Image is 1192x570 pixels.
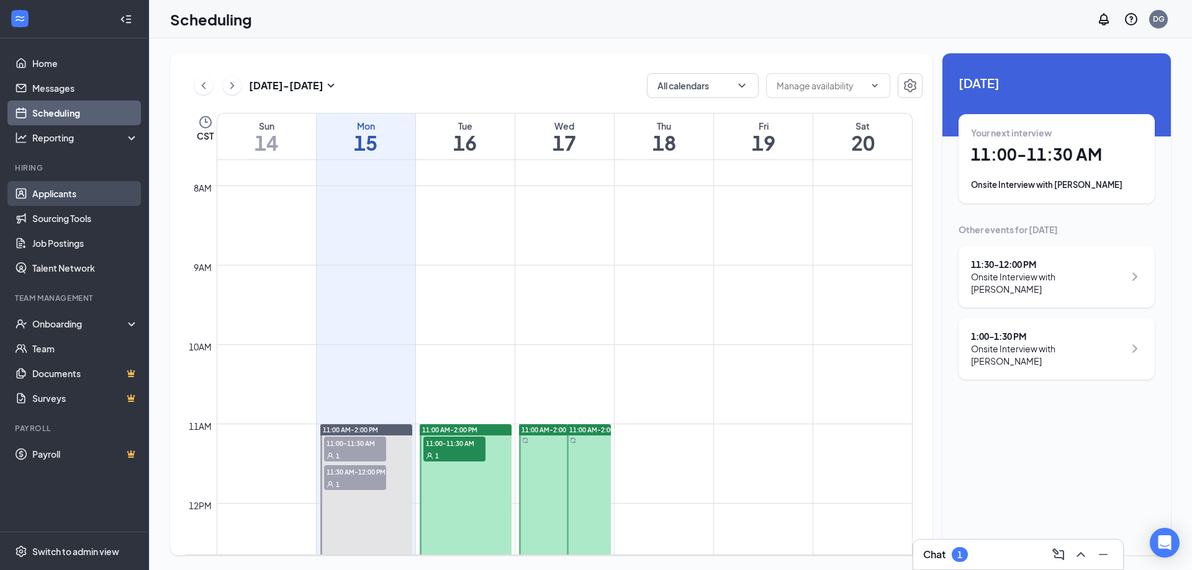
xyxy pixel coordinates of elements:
[186,340,214,354] div: 10am
[959,73,1155,92] span: [DATE]
[923,548,946,561] h3: Chat
[1051,547,1066,562] svg: ComposeMessage
[15,545,27,558] svg: Settings
[971,258,1124,270] div: 11:30 - 12:00 PM
[1093,545,1113,564] button: Minimize
[435,452,439,460] span: 1
[323,425,378,434] span: 11:00 AM-2:00 PM
[327,481,334,488] svg: User
[32,318,128,330] div: Onboarding
[217,114,316,159] a: September 14, 2025
[249,79,323,92] h3: [DATE] - [DATE]
[971,270,1124,295] div: Onsite Interview with [PERSON_NAME]
[898,73,923,98] button: Settings
[15,131,27,144] svg: Analysis
[32,256,138,280] a: Talent Network
[569,425,625,434] span: 11:00 AM-2:00 PM
[191,261,214,274] div: 9am
[217,120,316,132] div: Sun
[1073,547,1088,562] svg: ChevronUp
[714,132,813,153] h1: 19
[170,9,252,30] h1: Scheduling
[32,181,138,206] a: Applicants
[971,179,1142,191] div: Onsite Interview with [PERSON_NAME]
[615,114,713,159] a: September 18, 2025
[317,114,415,159] a: September 15, 2025
[1096,12,1111,27] svg: Notifications
[813,120,912,132] div: Sat
[515,132,614,153] h1: 17
[971,342,1124,367] div: Onsite Interview with [PERSON_NAME]
[186,499,214,512] div: 12pm
[32,545,119,558] div: Switch to admin view
[32,336,138,361] a: Team
[714,114,813,159] a: September 19, 2025
[186,419,214,433] div: 11am
[194,76,213,95] button: ChevronLeft
[416,114,515,159] a: September 16, 2025
[336,480,340,489] span: 1
[32,231,138,256] a: Job Postings
[777,79,865,92] input: Manage availability
[1127,269,1142,284] svg: ChevronRight
[15,423,136,434] div: Payroll
[32,51,138,76] a: Home
[32,361,138,386] a: DocumentsCrown
[522,437,528,443] svg: Sync
[317,120,415,132] div: Mon
[416,132,515,153] h1: 16
[615,120,713,132] div: Thu
[327,452,334,460] svg: User
[323,78,338,93] svg: SmallChevronDown
[32,100,138,125] a: Scheduling
[959,223,1155,236] div: Other events for [DATE]
[32,386,138,411] a: SurveysCrown
[317,132,415,153] h1: 15
[423,437,485,449] span: 11:00-11:30 AM
[32,76,138,100] a: Messages
[1153,14,1165,24] div: DG
[903,78,918,93] svg: Settings
[32,206,138,231] a: Sourcing Tools
[515,114,614,159] a: September 17, 2025
[217,132,316,153] h1: 14
[14,12,26,25] svg: WorkstreamLogo
[120,13,132,25] svg: Collapse
[15,318,27,330] svg: UserCheck
[570,437,576,443] svg: Sync
[198,115,213,130] svg: Clock
[32,442,138,466] a: PayrollCrown
[191,181,214,195] div: 8am
[1096,547,1111,562] svg: Minimize
[32,131,139,144] div: Reporting
[521,425,577,434] span: 11:00 AM-2:00 PM
[426,452,433,460] svg: User
[416,120,515,132] div: Tue
[714,120,813,132] div: Fri
[15,163,136,173] div: Hiring
[197,78,210,93] svg: ChevronLeft
[324,437,386,449] span: 11:00-11:30 AM
[957,550,962,560] div: 1
[422,425,477,434] span: 11:00 AM-2:00 PM
[971,127,1142,139] div: Your next interview
[870,81,880,91] svg: ChevronDown
[226,78,238,93] svg: ChevronRight
[971,144,1142,165] h1: 11:00 - 11:30 AM
[1127,341,1142,356] svg: ChevronRight
[1071,545,1091,564] button: ChevronUp
[223,76,242,95] button: ChevronRight
[1150,528,1180,558] div: Open Intercom Messenger
[813,132,912,153] h1: 20
[197,130,214,142] span: CST
[515,120,614,132] div: Wed
[15,293,136,303] div: Team Management
[971,330,1124,342] div: 1:00 - 1:30 PM
[615,132,713,153] h1: 18
[336,452,340,460] span: 1
[324,465,386,478] span: 11:30 AM-12:00 PM
[736,79,748,92] svg: ChevronDown
[1124,12,1139,27] svg: QuestionInfo
[813,114,912,159] a: September 20, 2025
